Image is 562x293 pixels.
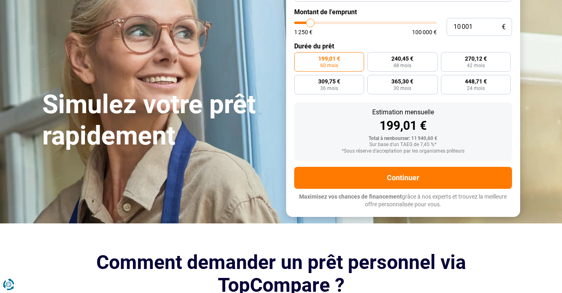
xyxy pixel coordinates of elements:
[393,63,411,68] span: 48 mois
[294,42,512,50] label: Durée du prêt
[320,63,338,68] span: 60 mois
[301,149,506,154] div: *Sous réserve d'acceptation par les organismes prêteurs
[391,56,413,61] span: 240,45 €
[42,89,276,152] h1: Simulez votre prêt rapidement
[318,79,340,84] span: 309,75 €
[467,86,485,91] span: 24 mois
[294,167,512,189] button: Continuer
[320,86,338,91] span: 36 mois
[294,193,512,209] p: grâce à nos experts et trouvez la meilleure offre personnalisée pour vous.
[301,109,506,116] div: Estimation mensuelle
[412,29,437,35] span: 100 000 €
[299,193,402,200] span: Maximisez vos chances de financement
[301,142,506,148] div: Sur base d'un TAEG de 7,45 %*
[294,29,312,35] span: 1 250 €
[465,79,487,84] span: 448,71 €
[391,79,413,84] span: 365,30 €
[502,24,506,31] span: €
[465,56,487,61] span: 270,12 €
[318,56,340,61] span: 199,01 €
[301,136,506,142] div: Total à rembourser: 11 940,60 €
[301,120,506,132] div: 199,01 €
[393,86,411,91] span: 30 mois
[294,8,512,16] label: Montant de l'emprunt
[467,63,485,68] span: 42 mois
